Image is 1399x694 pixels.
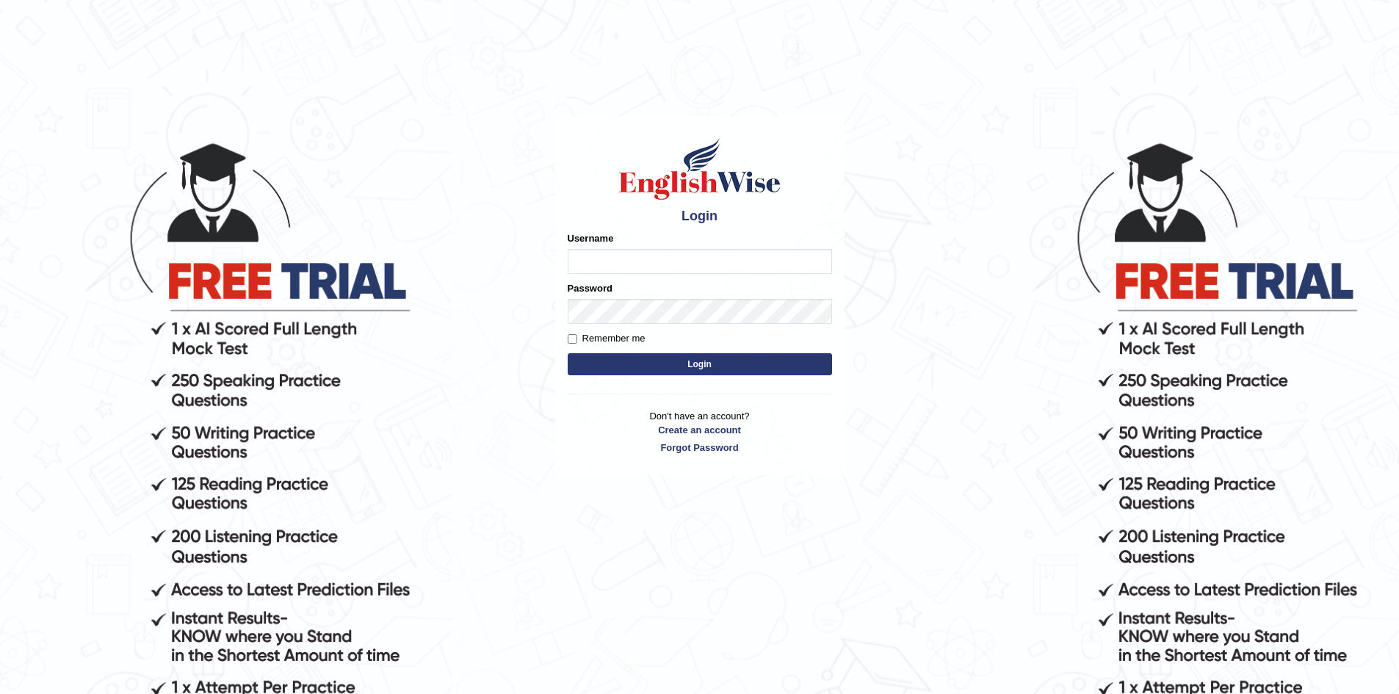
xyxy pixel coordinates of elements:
[568,441,832,455] a: Forgot Password
[568,209,832,224] h4: Login
[568,231,614,245] label: Username
[568,353,832,375] button: Login
[568,331,646,346] label: Remember me
[568,334,577,344] input: Remember me
[616,136,784,202] img: Logo of English Wise sign in for intelligent practice with AI
[568,281,612,295] label: Password
[568,409,832,455] p: Don't have an account?
[568,423,832,437] a: Create an account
